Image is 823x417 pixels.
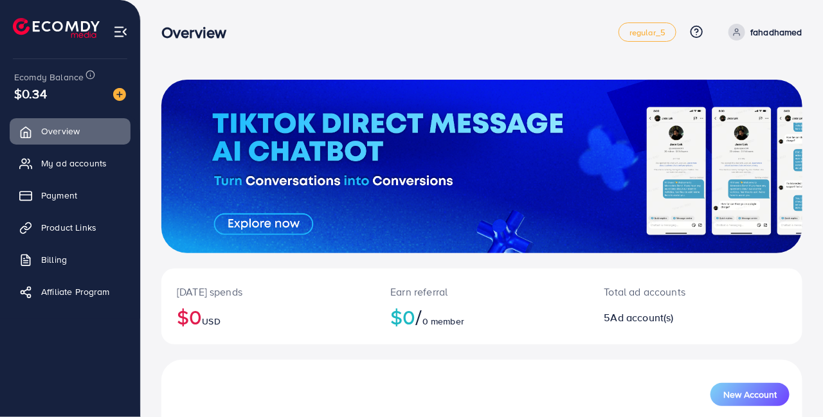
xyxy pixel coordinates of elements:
span: 0 member [422,315,464,328]
p: [DATE] spends [177,284,359,299]
span: USD [202,315,220,328]
span: Payment [41,189,77,202]
img: image [113,88,126,101]
h3: Overview [161,23,237,42]
a: My ad accounts [10,150,131,176]
p: fahadhamed [750,24,802,40]
span: $0.34 [14,84,47,103]
span: Affiliate Program [41,285,110,298]
p: Earn referral [390,284,573,299]
img: menu [113,24,128,39]
a: Affiliate Program [10,279,131,305]
a: Payment [10,182,131,208]
span: Ad account(s) [611,310,674,324]
span: Billing [41,253,67,266]
a: Billing [10,247,131,272]
button: New Account [710,383,790,406]
a: Overview [10,118,131,144]
img: logo [13,18,100,38]
a: regular_5 [619,22,676,42]
span: New Account [723,390,777,399]
a: Product Links [10,215,131,240]
h2: 5 [604,312,734,324]
span: / [416,302,422,332]
h2: $0 [390,305,573,329]
h2: $0 [177,305,359,329]
p: Total ad accounts [604,284,734,299]
span: regular_5 [629,28,665,37]
span: Ecomdy Balance [14,71,84,84]
span: Overview [41,125,80,138]
a: fahadhamed [723,24,802,40]
span: My ad accounts [41,157,107,170]
span: Product Links [41,221,96,234]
